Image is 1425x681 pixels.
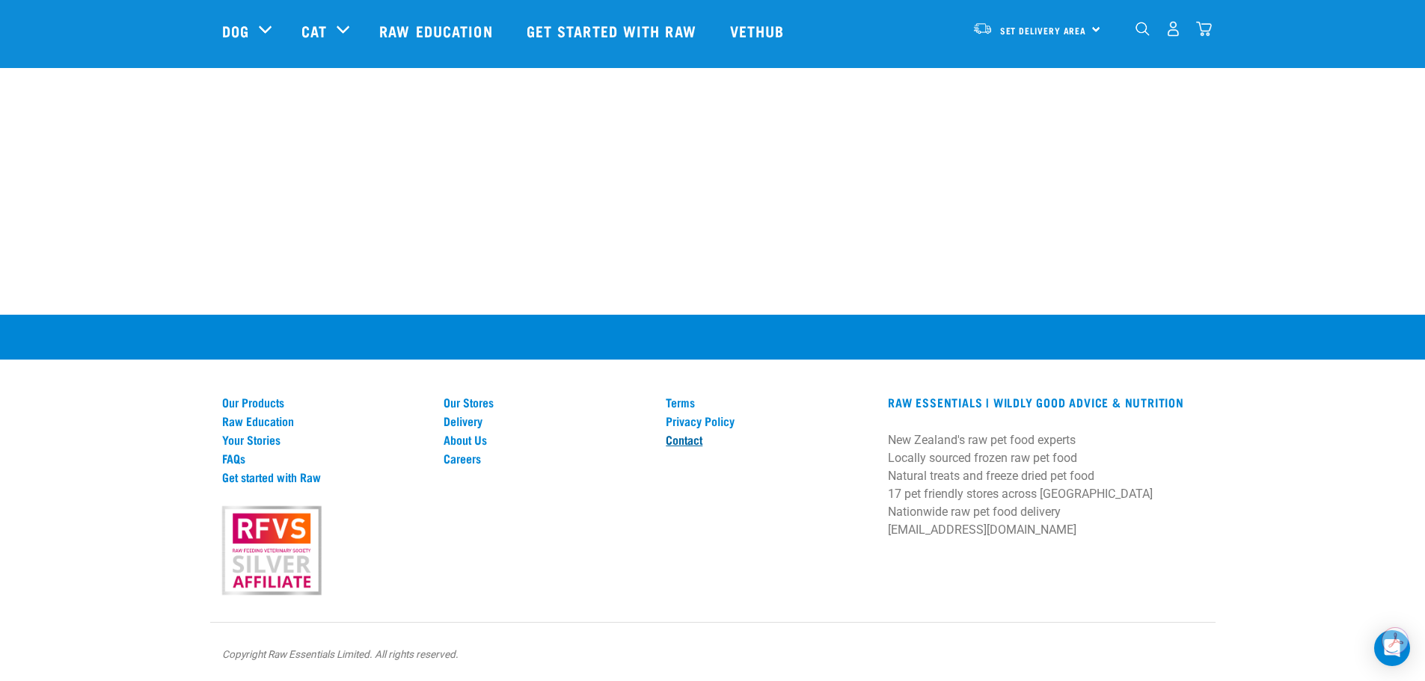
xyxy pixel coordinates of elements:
[364,1,511,61] a: Raw Education
[222,414,426,428] a: Raw Education
[222,19,249,42] a: Dog
[888,431,1203,539] p: New Zealand's raw pet food experts Locally sourced frozen raw pet food Natural treats and freeze ...
[222,433,426,446] a: Your Stories
[222,648,459,660] em: Copyright Raw Essentials Limited. All rights reserved.
[444,414,648,428] a: Delivery
[301,19,327,42] a: Cat
[222,452,426,465] a: FAQs
[222,470,426,484] a: Get started with Raw
[444,395,648,409] a: Our Stores
[972,22,993,35] img: van-moving.png
[444,433,648,446] a: About Us
[666,395,870,409] a: Terms
[666,433,870,446] a: Contact
[715,1,803,61] a: Vethub
[1000,28,1087,33] span: Set Delivery Area
[1374,630,1410,666] div: Open Intercom Messenger
[1196,21,1212,37] img: home-icon@2x.png
[1165,21,1181,37] img: user.png
[512,1,715,61] a: Get started with Raw
[888,395,1203,409] h3: RAW ESSENTIALS | Wildly Good Advice & Nutrition
[444,452,648,465] a: Careers
[215,504,328,598] img: rfvs.png
[666,414,870,428] a: Privacy Policy
[1136,22,1150,36] img: home-icon-1@2x.png
[222,395,426,409] a: Our Products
